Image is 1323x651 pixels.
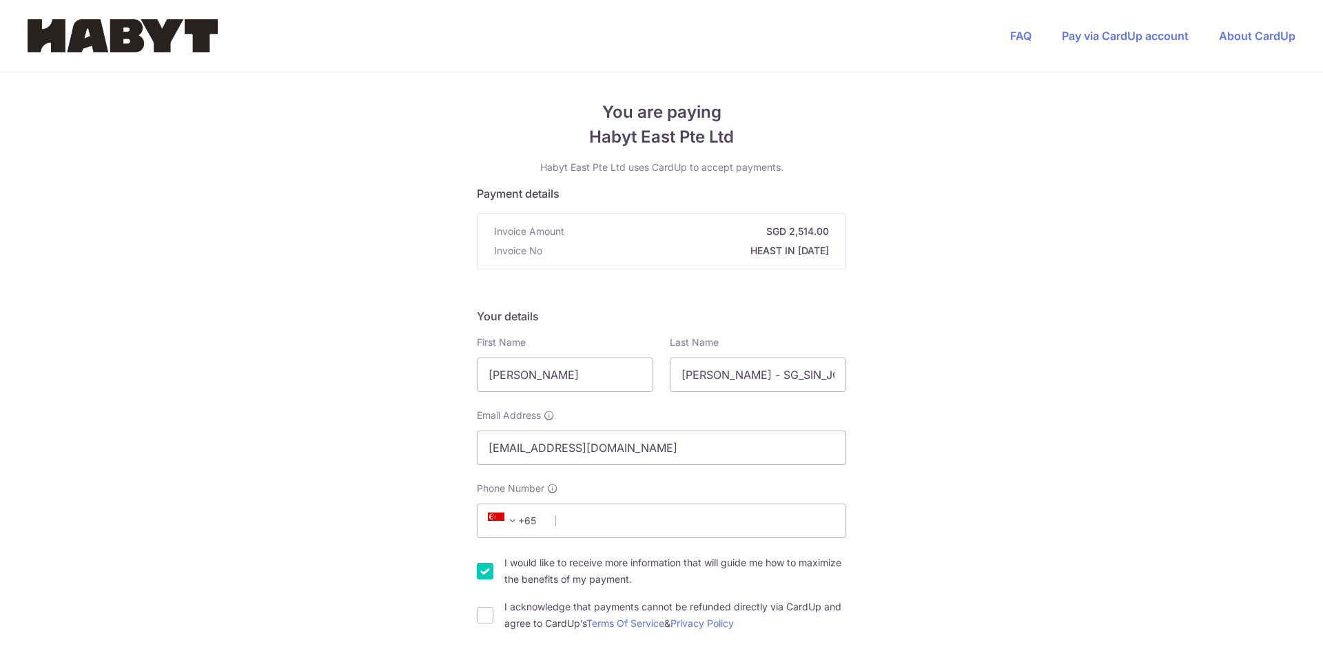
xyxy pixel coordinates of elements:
label: I acknowledge that payments cannot be refunded directly via CardUp and agree to CardUp’s & [504,599,846,632]
a: Terms Of Service [586,617,664,629]
span: +65 [488,513,521,529]
span: Habyt East Pte Ltd [477,125,846,149]
input: Last name [670,358,846,392]
a: Privacy Policy [670,617,734,629]
strong: HEAST IN [DATE] [548,244,829,258]
span: Email Address [477,409,541,422]
a: About CardUp [1219,29,1295,43]
h5: Payment details [477,185,846,202]
p: Habyt East Pte Ltd uses CardUp to accept payments. [477,161,846,174]
label: First Name [477,335,526,349]
h5: Your details [477,308,846,324]
a: FAQ [1010,29,1032,43]
span: Invoice No [494,244,542,258]
input: Email address [477,431,846,465]
span: Phone Number [477,482,544,495]
a: Pay via CardUp account [1062,29,1189,43]
label: Last Name [670,335,719,349]
span: +65 [484,513,546,529]
label: I would like to receive more information that will guide me how to maximize the benefits of my pa... [504,555,846,588]
span: Invoice Amount [494,225,564,238]
input: First name [477,358,653,392]
strong: SGD 2,514.00 [570,225,829,238]
span: You are paying [477,100,846,125]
